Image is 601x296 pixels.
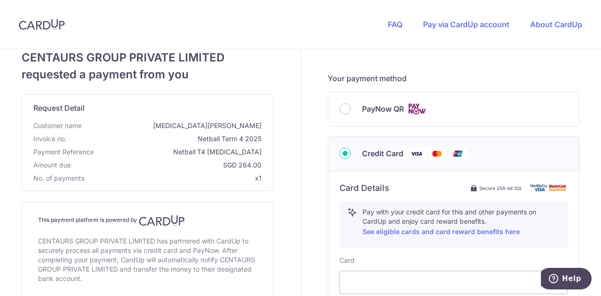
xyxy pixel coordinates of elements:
span: Credit Card [362,148,403,159]
span: [MEDICAL_DATA][PERSON_NAME] [85,121,262,130]
iframe: Opens a widget where you can find more information [541,268,592,291]
img: CardUp [139,215,185,226]
span: Netball T4 [MEDICAL_DATA] [98,147,262,157]
a: About CardUp [530,20,582,29]
img: Union Pay [448,148,467,159]
span: x1 [255,174,262,182]
p: Pay with your credit card for this and other payments on CardUp and enjoy card reward benefits. [362,207,560,237]
span: SGD 264.00 [75,160,262,170]
img: Mastercard [428,148,447,159]
span: Customer name [33,121,82,130]
span: Netball Term 4 2025 [70,134,262,144]
span: No. of payments [33,174,85,183]
iframe: Secure card payment input frame [347,277,560,288]
span: Secure 256-bit SSL [479,184,523,192]
h4: This payment platform is powered by [38,215,257,226]
div: CENTAURS GROUP PRIVATE LIMITED has partnered with CardUp to securely process all payments via cre... [38,235,257,285]
span: Invoice no. [33,134,67,144]
span: translation missing: en.request_detail [33,103,85,113]
span: translation missing: en.payment_reference [33,148,94,156]
h5: Your payment method [328,73,579,84]
h6: Card Details [339,182,389,194]
div: PayNow QR Cards logo [339,103,568,115]
a: See eligible cards and card reward benefits here [362,228,520,235]
label: Card [339,256,354,265]
img: CardUp [19,19,65,30]
span: Amount due [33,160,71,170]
span: CENTAURS GROUP PRIVATE LIMITED [22,49,273,66]
span: requested a payment from you [22,66,273,83]
img: Cards logo [408,103,426,115]
a: Pay via CardUp account [423,20,509,29]
img: card secure [530,184,568,192]
a: FAQ [388,20,402,29]
span: PayNow QR [362,103,404,114]
img: Visa [407,148,426,159]
div: Credit Card Visa Mastercard Union Pay [339,148,568,159]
